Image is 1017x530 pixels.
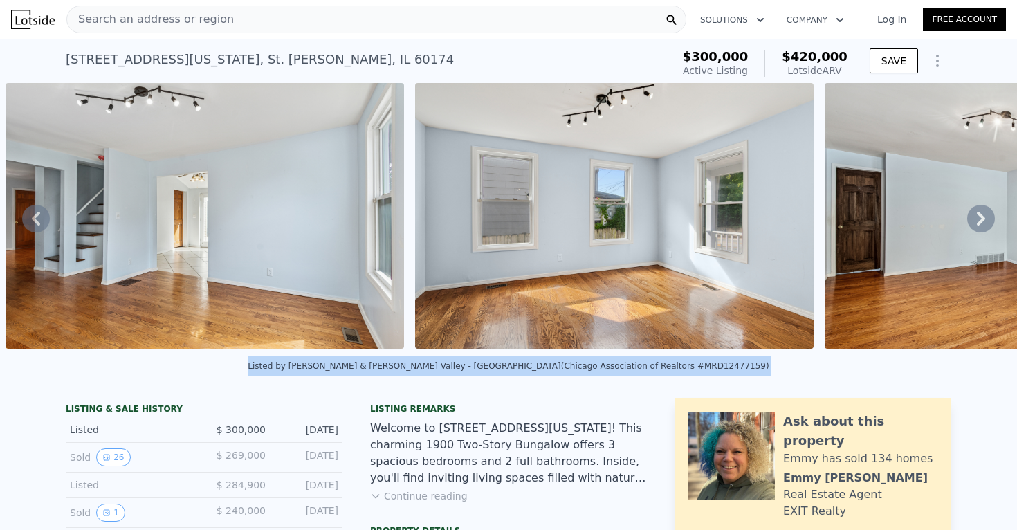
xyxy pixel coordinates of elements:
[217,450,266,461] span: $ 269,000
[370,420,647,486] div: Welcome to [STREET_ADDRESS][US_STATE]! This charming 1900 Two-Story Bungalow offers 3 spacious be...
[248,361,769,371] div: Listed by [PERSON_NAME] & [PERSON_NAME] Valley - [GEOGRAPHIC_DATA] (Chicago Association of Realto...
[217,424,266,435] span: $ 300,000
[70,448,193,466] div: Sold
[683,49,749,64] span: $300,000
[11,10,55,29] img: Lotside
[277,448,338,466] div: [DATE]
[783,450,933,467] div: Emmy has sold 134 homes
[70,478,193,492] div: Listed
[782,49,847,64] span: $420,000
[217,479,266,491] span: $ 284,900
[277,423,338,437] div: [DATE]
[66,403,342,417] div: LISTING & SALE HISTORY
[924,47,951,75] button: Show Options
[923,8,1006,31] a: Free Account
[689,8,776,33] button: Solutions
[277,504,338,522] div: [DATE]
[70,504,193,522] div: Sold
[783,412,937,450] div: Ask about this property
[783,486,882,503] div: Real Estate Agent
[217,505,266,516] span: $ 240,000
[370,403,647,414] div: Listing remarks
[870,48,918,73] button: SAVE
[96,504,125,522] button: View historical data
[66,50,454,69] div: [STREET_ADDRESS][US_STATE] , St. [PERSON_NAME] , IL 60174
[683,65,748,76] span: Active Listing
[370,489,468,503] button: Continue reading
[96,448,130,466] button: View historical data
[776,8,855,33] button: Company
[861,12,923,26] a: Log In
[783,470,928,486] div: Emmy [PERSON_NAME]
[415,83,814,349] img: Sale: 169772333 Parcel: 25730093
[67,11,234,28] span: Search an address or region
[70,423,193,437] div: Listed
[782,64,847,77] div: Lotside ARV
[277,478,338,492] div: [DATE]
[6,83,404,349] img: Sale: 169772333 Parcel: 25730093
[783,503,846,520] div: EXIT Realty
